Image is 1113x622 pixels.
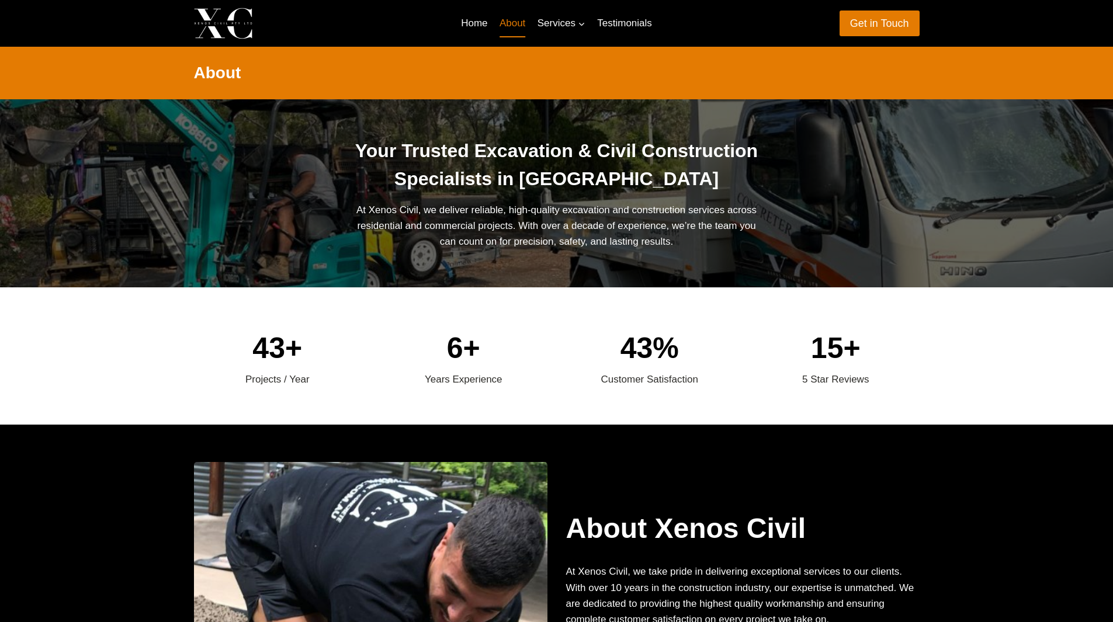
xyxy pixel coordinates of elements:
div: Years Experience [380,371,547,387]
span: Services [538,15,585,31]
a: Services [532,9,592,37]
h1: Your Trusted Excavation & Civil Construction Specialists in [GEOGRAPHIC_DATA] [350,137,763,193]
nav: Primary Navigation [455,9,658,37]
div: 15+ [752,325,920,371]
a: Get in Touch [840,11,920,36]
a: Testimonials [591,9,658,37]
h2: About [194,61,920,85]
p: Xenos Civil [262,14,344,32]
div: 43% [566,325,734,371]
img: Xenos Civil [194,8,252,39]
div: 43+ [194,325,362,371]
div: Projects / Year [194,371,362,387]
p: At Xenos Civil, we deliver reliable, high-quality excavation and construction services across res... [350,202,763,250]
a: Xenos Civil [194,8,344,39]
div: Customer Satisfaction [566,371,734,387]
a: About [494,9,532,37]
a: Home [455,9,494,37]
div: 6+ [380,325,547,371]
div: 5 Star Reviews [752,371,920,387]
h2: About Xenos Civil [566,508,920,550]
